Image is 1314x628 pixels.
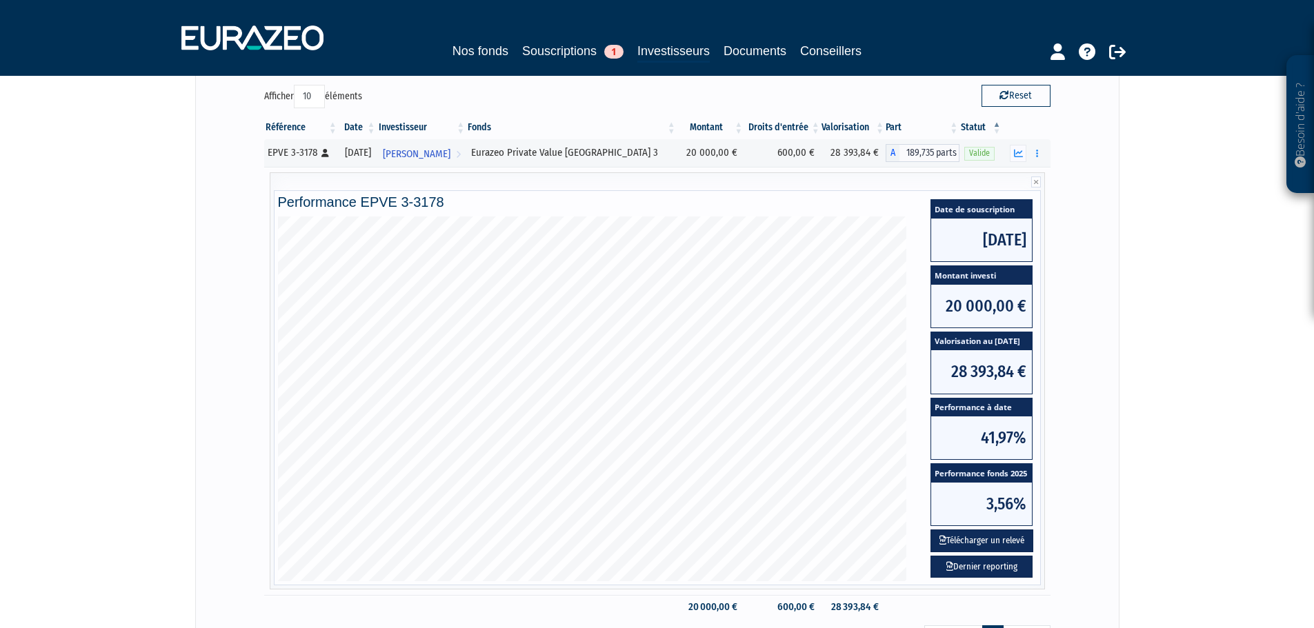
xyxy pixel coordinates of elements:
[886,144,959,162] div: A - Eurazeo Private Value Europe 3
[931,398,1032,417] span: Performance à date
[522,41,624,61] a: Souscriptions1
[931,200,1032,219] span: Date de souscription
[822,595,886,619] td: 28 393,84 €
[377,139,467,167] a: [PERSON_NAME]
[264,116,339,139] th: Référence : activer pour trier la colonne par ordre croissant
[899,144,959,162] span: 189,735 parts
[377,116,467,139] th: Investisseur: activer pour trier la colonne par ordre croissant
[822,139,886,167] td: 28 393,84 €
[959,116,1002,139] th: Statut : activer pour trier la colonne par ordre d&eacute;croissant
[604,45,624,59] span: 1
[744,139,821,167] td: 600,00 €
[886,144,899,162] span: A
[321,149,329,157] i: [Français] Personne physique
[822,116,886,139] th: Valorisation: activer pour trier la colonne par ordre croissant
[744,595,821,619] td: 600,00 €
[931,266,1032,285] span: Montant investi
[931,332,1032,351] span: Valorisation au [DATE]
[677,139,745,167] td: 20 000,00 €
[930,556,1033,578] a: Dernier reporting
[466,116,677,139] th: Fonds: activer pour trier la colonne par ordre croissant
[383,141,450,167] span: [PERSON_NAME]
[456,141,461,167] i: Voir l'investisseur
[471,145,673,160] div: Eurazeo Private Value [GEOGRAPHIC_DATA] 3
[931,219,1032,261] span: [DATE]
[964,147,995,160] span: Valide
[744,116,821,139] th: Droits d'entrée: activer pour trier la colonne par ordre croissant
[931,285,1032,327] span: 20 000,00 €
[452,41,508,61] a: Nos fonds
[886,116,959,139] th: Part: activer pour trier la colonne par ordre croissant
[637,41,710,63] a: Investisseurs
[931,416,1032,459] span: 41,97%
[677,595,745,619] td: 20 000,00 €
[264,85,362,108] label: Afficher éléments
[344,145,372,160] div: [DATE]
[930,529,1033,552] button: Télécharger un relevé
[677,116,745,139] th: Montant: activer pour trier la colonne par ordre croissant
[724,41,786,61] a: Documents
[931,464,1032,483] span: Performance fonds 2025
[268,145,334,160] div: EPVE 3-3178
[982,85,1051,107] button: Reset
[931,350,1032,393] span: 28 393,84 €
[1293,63,1308,187] p: Besoin d'aide ?
[294,85,325,108] select: Afficheréléments
[931,483,1032,525] span: 3,56%
[339,116,377,139] th: Date: activer pour trier la colonne par ordre croissant
[800,41,862,61] a: Conseillers
[278,194,1037,210] h4: Performance EPVE 3-3178
[181,26,323,50] img: 1732889491-logotype_eurazeo_blanc_rvb.png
